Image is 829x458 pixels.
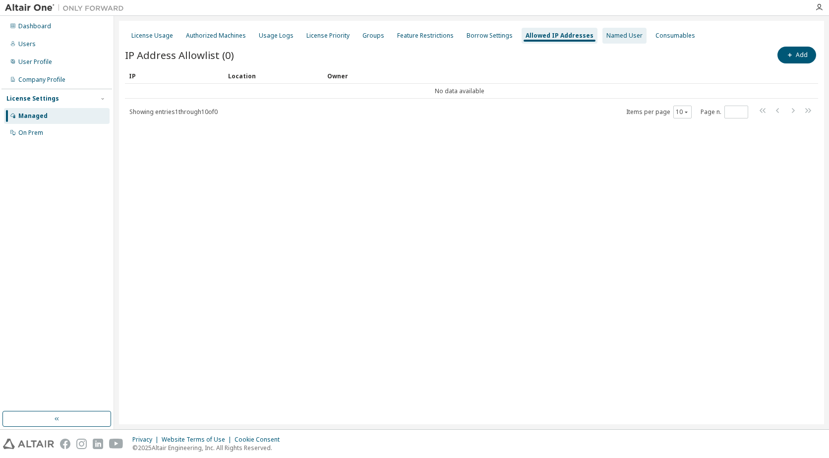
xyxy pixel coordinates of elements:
[701,106,748,118] span: Page n.
[6,95,59,103] div: License Settings
[259,32,294,40] div: Usage Logs
[655,32,695,40] div: Consumables
[777,47,816,63] button: Add
[18,22,51,30] div: Dashboard
[132,444,286,452] p: © 2025 Altair Engineering, Inc. All Rights Reserved.
[327,68,790,84] div: Owner
[228,68,319,84] div: Location
[125,48,234,62] span: IP Address Allowlist (0)
[132,436,162,444] div: Privacy
[626,106,692,118] span: Items per page
[162,436,235,444] div: Website Terms of Use
[18,76,65,84] div: Company Profile
[18,112,48,120] div: Managed
[3,439,54,449] img: altair_logo.svg
[60,439,70,449] img: facebook.svg
[186,32,246,40] div: Authorized Machines
[125,84,794,99] td: No data available
[93,439,103,449] img: linkedin.svg
[235,436,286,444] div: Cookie Consent
[306,32,350,40] div: License Priority
[606,32,643,40] div: Named User
[467,32,513,40] div: Borrow Settings
[526,32,593,40] div: Allowed IP Addresses
[5,3,129,13] img: Altair One
[129,68,220,84] div: IP
[18,58,52,66] div: User Profile
[397,32,454,40] div: Feature Restrictions
[18,40,36,48] div: Users
[129,108,218,116] span: Showing entries 1 through 10 of 0
[131,32,173,40] div: License Usage
[676,108,689,116] button: 10
[76,439,87,449] img: instagram.svg
[18,129,43,137] div: On Prem
[362,32,384,40] div: Groups
[109,439,123,449] img: youtube.svg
